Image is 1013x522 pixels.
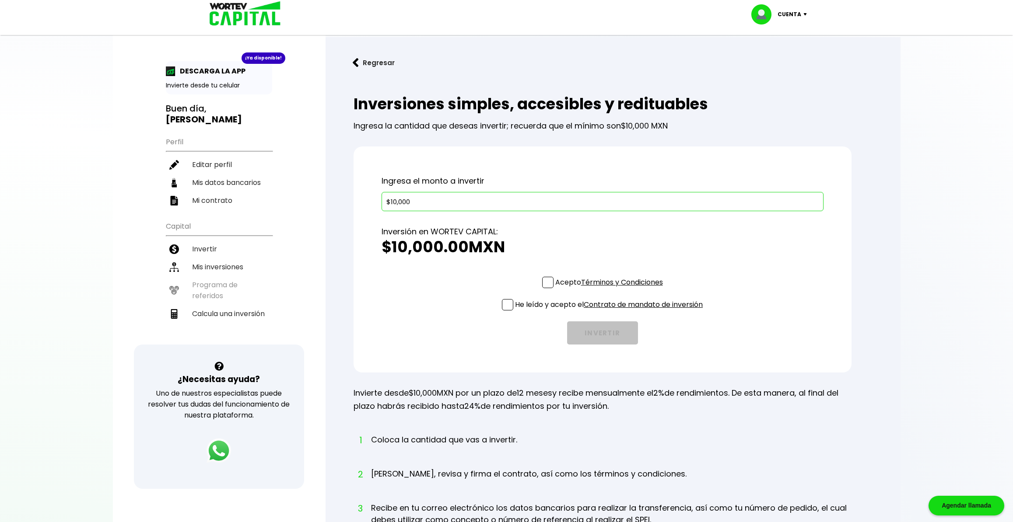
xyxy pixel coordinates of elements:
[166,305,272,323] a: Calcula una inversión
[166,113,242,125] b: [PERSON_NAME]
[169,196,179,205] img: contrato-icon.f2db500c.svg
[242,52,285,64] div: ¡Ya disponible!
[354,95,852,113] h2: Inversiones simples, accesibles y redituables
[169,309,179,319] img: calculadora-icon.17d418c4.svg
[929,496,1004,515] div: Agendar llamada
[166,216,272,345] ul: Capital
[555,277,663,288] p: Acepto
[517,387,552,398] span: 12 meses
[169,244,179,254] img: invertir-icon.b3b967d7.svg
[207,438,231,463] img: logos_whatsapp-icon.242b2217.svg
[166,191,272,209] a: Mi contrato
[340,51,408,74] button: Regresar
[166,132,272,209] ul: Perfil
[515,299,703,310] p: He leído y acepto el
[358,502,362,515] span: 3
[166,240,272,258] a: Invertir
[653,387,664,398] span: 2%
[166,103,272,125] h3: Buen día,
[169,262,179,272] img: inversiones-icon.6695dc30.svg
[382,238,824,256] h2: $10,000.00 MXN
[409,387,437,398] span: $10,000
[175,66,245,77] p: DESCARGA LA APP
[169,178,179,188] img: datos-icon.10cf9172.svg
[166,81,272,90] p: Invierte desde tu celular
[801,13,813,16] img: icon-down
[751,4,778,24] img: profile-image
[567,321,638,345] button: INVERTIR
[584,299,703,310] a: Contrato de mandato de inversión
[464,400,480,411] span: 24%
[169,160,179,170] img: editar-icon.952d3147.svg
[358,434,362,447] span: 1
[166,174,272,191] a: Mis datos bancarios
[382,225,824,238] p: Inversión en WORTEV CAPITAL:
[778,8,801,21] p: Cuenta
[340,51,887,74] a: flecha izquierdaRegresar
[178,373,260,386] h3: ¿Necesitas ayuda?
[354,386,852,413] p: Invierte desde MXN por un plazo de y recibe mensualmente el de rendimientos. De esta manera, al f...
[371,434,517,462] li: Coloca la cantidad que vas a invertir.
[382,174,824,188] p: Ingresa el monto a invertir
[145,388,293,421] p: Uno de nuestros especialistas puede resolver tus dudas del funcionamiento de nuestra plataforma.
[166,156,272,174] a: Editar perfil
[358,468,362,481] span: 2
[621,120,668,131] span: $10,000 MXN
[166,66,175,76] img: app-icon
[581,277,663,287] a: Términos y Condiciones
[354,113,852,132] p: Ingresa la cantidad que deseas invertir; recuerda que el mínimo son
[371,468,687,496] li: [PERSON_NAME], revisa y firma el contrato, así como los términos y condiciones.
[353,58,359,67] img: flecha izquierda
[166,258,272,276] a: Mis inversiones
